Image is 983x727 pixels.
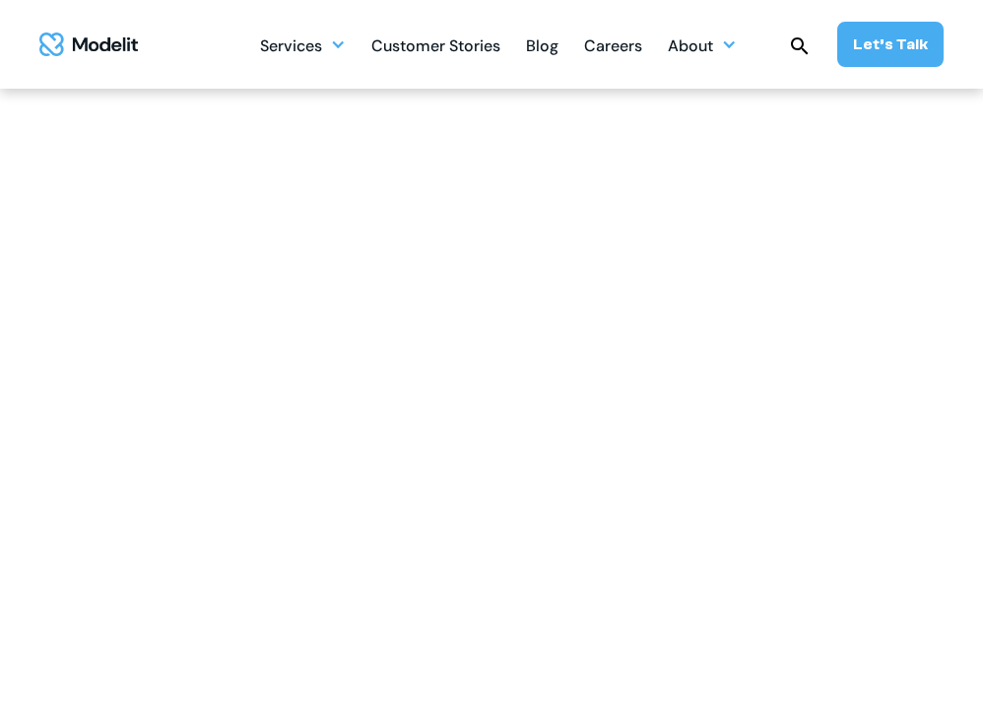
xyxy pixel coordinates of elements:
a: home [39,33,138,57]
div: Customer Stories [371,29,500,67]
div: Services [260,26,346,64]
div: About [668,29,713,67]
img: modelit logo [39,33,138,57]
div: Services [260,29,322,67]
a: Blog [526,26,558,64]
div: Careers [584,29,642,67]
div: About [668,26,737,64]
div: Let’s Talk [853,33,928,55]
a: Careers [584,26,642,64]
a: Customer Stories [371,26,500,64]
div: Blog [526,29,558,67]
a: Let’s Talk [837,22,944,67]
